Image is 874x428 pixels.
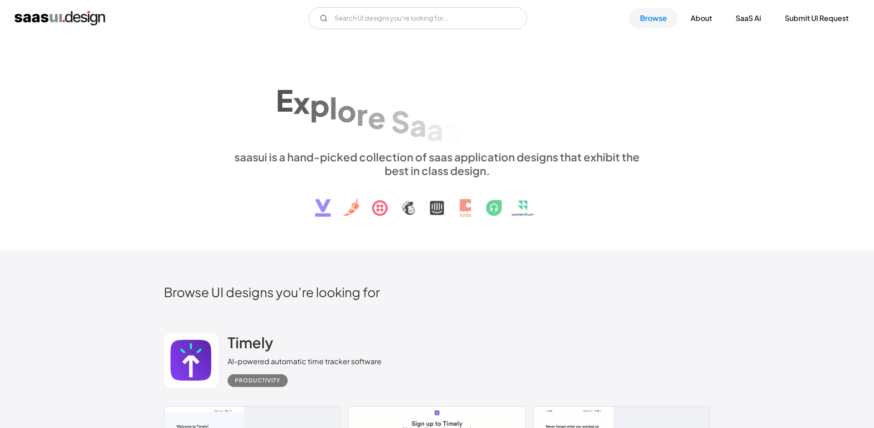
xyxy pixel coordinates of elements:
div: l [330,90,337,125]
div: x [293,84,310,119]
div: saasui is a hand-picked collection of saas application designs that exhibit the best in class des... [228,150,646,177]
a: About [680,8,723,28]
a: Submit UI Request [774,8,859,28]
div: r [356,96,368,131]
div: o [337,93,356,128]
a: Timely [228,333,273,356]
div: AI-powered automatic time tracker software [228,356,381,367]
a: Browse [629,8,678,28]
div: e [368,100,386,135]
div: Productivity [235,375,280,386]
h1: Explore SaaS UI design patterns & interactions. [228,71,646,141]
div: S [391,103,410,139]
form: Email Form [309,7,527,29]
h2: Browse UI designs you’re looking for [164,284,710,300]
img: text, icon, saas logo [299,177,575,225]
div: a [410,108,427,143]
a: SaaS Ai [725,8,772,28]
div: E [276,82,293,117]
input: Search UI designs you're looking for... [309,7,527,29]
div: S [443,116,462,151]
div: p [310,87,330,122]
a: home [15,11,105,26]
h2: Timely [228,333,273,351]
div: a [427,112,443,147]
